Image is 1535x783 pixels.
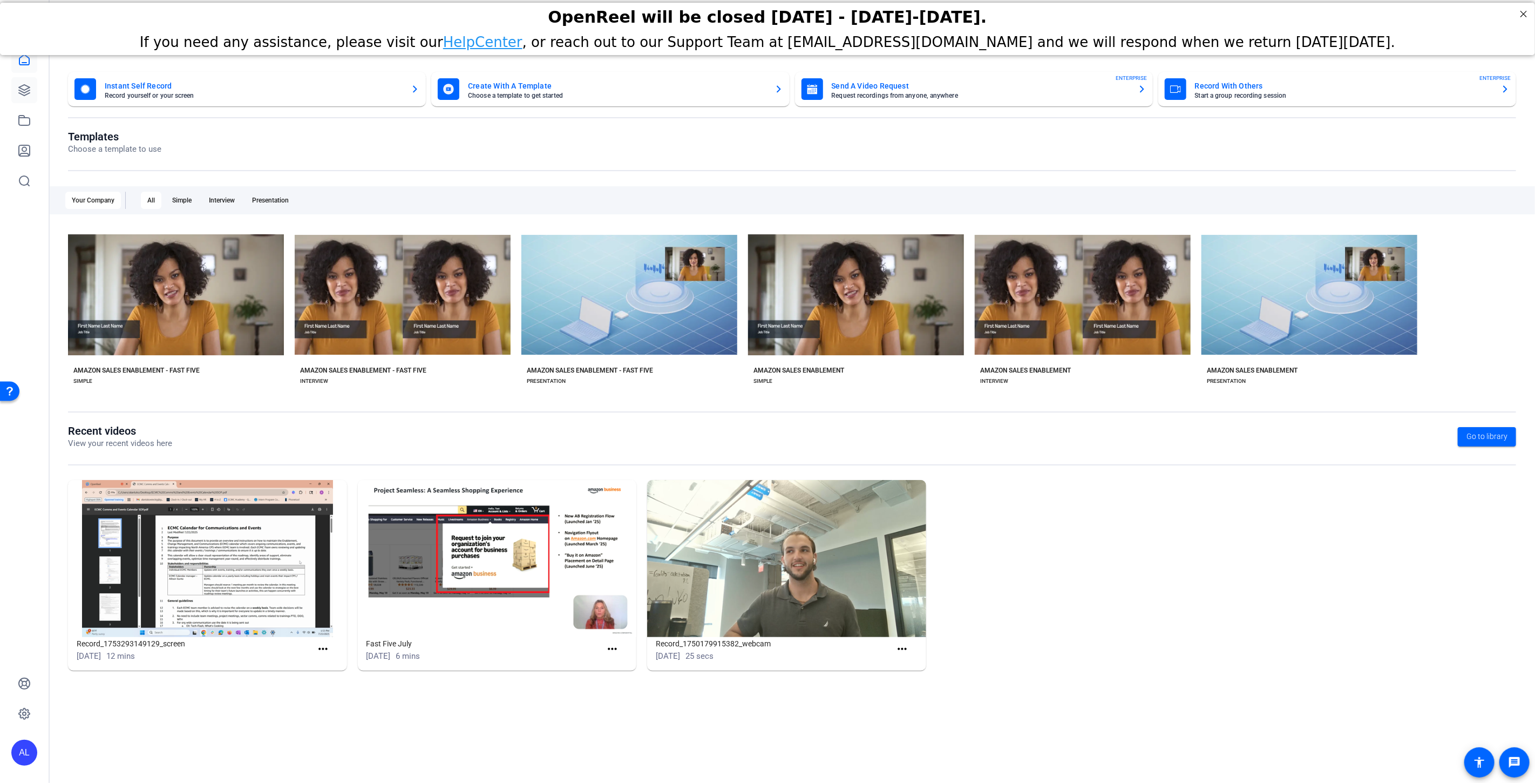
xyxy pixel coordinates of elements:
[1473,756,1486,769] mat-icon: accessibility
[68,130,161,143] h1: Templates
[202,192,241,209] div: Interview
[13,5,1522,24] div: OpenReel will be closed [DATE] - [DATE]-[DATE].
[1466,431,1507,442] span: Go to library
[246,192,295,209] div: Presentation
[316,643,330,656] mat-icon: more_horiz
[1508,756,1521,769] mat-icon: message
[396,651,420,661] span: 6 mins
[468,79,765,92] mat-card-title: Create With A Template
[140,31,1395,48] span: If you need any assistance, please visit our , or reach out to our Support Team at [EMAIL_ADDRESS...
[527,377,566,386] div: PRESENTATION
[1458,427,1516,447] a: Go to library
[166,192,198,209] div: Simple
[300,366,426,375] div: AMAZON SALES ENABLEMENT - FAST FIVE
[77,651,101,661] span: [DATE]
[647,480,926,637] img: Record_1750179915382_webcam
[1207,377,1246,386] div: PRESENTATION
[68,72,426,106] button: Instant Self RecordRecord yourself or your screen
[1116,74,1147,82] span: ENTERPRISE
[980,366,1071,375] div: AMAZON SALES ENABLEMENT
[68,437,172,450] p: View your recent videos here
[358,480,637,637] img: Fast Five July
[105,92,402,99] mat-card-subtitle: Record yourself or your screen
[656,651,680,661] span: [DATE]
[73,366,200,375] div: AMAZON SALES ENABLEMENT - FAST FIVE
[443,31,522,48] a: HelpCenter
[68,424,172,437] h1: Recent videos
[980,377,1008,386] div: INTERVIEW
[431,72,789,106] button: Create With A TemplateChoose a template to get started
[68,480,347,637] img: Record_1753293149129_screen
[832,79,1129,92] mat-card-title: Send A Video Request
[366,651,391,661] span: [DATE]
[753,366,844,375] div: AMAZON SALES ENABLEMENT
[1195,79,1492,92] mat-card-title: Record With Others
[606,643,619,656] mat-icon: more_horiz
[77,637,312,650] h1: Record_1753293149129_screen
[65,192,121,209] div: Your Company
[73,377,92,386] div: SIMPLE
[753,377,772,386] div: SIMPLE
[468,92,765,99] mat-card-subtitle: Choose a template to get started
[832,92,1129,99] mat-card-subtitle: Request recordings from anyone, anywhere
[656,637,891,650] h1: Record_1750179915382_webcam
[795,72,1153,106] button: Send A Video RequestRequest recordings from anyone, anywhereENTERPRISE
[366,637,602,650] h1: Fast Five July
[1158,72,1516,106] button: Record With OthersStart a group recording sessionENTERPRISE
[300,377,328,386] div: INTERVIEW
[141,192,161,209] div: All
[11,740,37,766] div: AL
[68,143,161,156] p: Choose a template to use
[685,651,714,661] span: 25 secs
[1479,74,1511,82] span: ENTERPRISE
[1207,366,1298,375] div: AMAZON SALES ENABLEMENT
[895,643,909,656] mat-icon: more_horiz
[106,651,135,661] span: 12 mins
[1195,92,1492,99] mat-card-subtitle: Start a group recording session
[527,366,653,375] div: AMAZON SALES ENABLEMENT - FAST FIVE
[105,79,402,92] mat-card-title: Instant Self Record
